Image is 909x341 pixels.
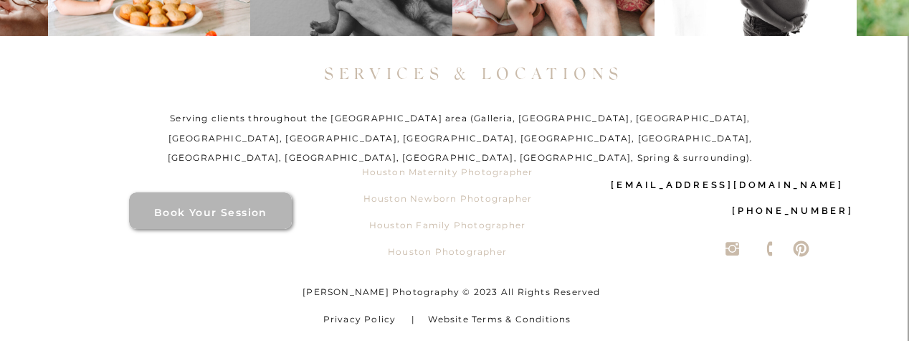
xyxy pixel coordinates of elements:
p: [PERSON_NAME] Photography © 2023 All Rights Reserved [237,282,667,318]
a: Houston Newborn Photographer [360,189,536,215]
a: Houston Photographer [355,242,540,268]
p: Serving clients throughout the [GEOGRAPHIC_DATA] area (Galleria, [GEOGRAPHIC_DATA], [GEOGRAPHIC_D... [146,108,775,144]
p: SERVICES & locations [281,66,667,94]
p: | [404,309,423,336]
a: [EMAIL_ADDRESS][DOMAIN_NAME] [569,175,844,195]
h2: [PHONE_NUMBER] [732,201,839,222]
a: Houston Family Photographer [355,215,540,242]
a: Website Terms & Conditions [424,309,575,336]
a: Houston Maternity Photographer [355,162,540,189]
a: Book your session [133,205,289,217]
a: Privacy Policy [320,309,399,336]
